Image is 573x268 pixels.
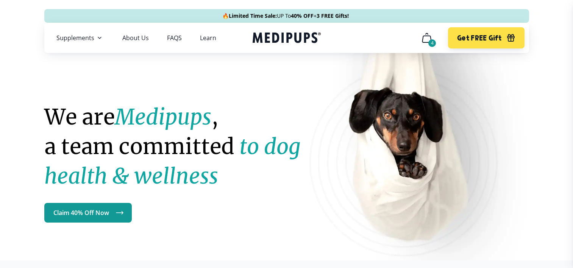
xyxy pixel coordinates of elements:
span: 🔥 UP To + [222,12,349,20]
span: Supplements [56,34,94,42]
button: Supplements [56,33,104,42]
span: Get FREE Gift [457,34,501,42]
h1: We are , a team committed [44,102,322,191]
div: 4 [428,39,436,47]
button: cart [418,29,436,47]
a: Medipups [253,31,321,46]
a: Learn [200,34,216,42]
a: FAQS [167,34,182,42]
a: Claim 40% Off Now [44,203,132,223]
button: Get FREE Gift [448,27,524,48]
a: About Us [122,34,149,42]
strong: Medipups [115,104,211,130]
